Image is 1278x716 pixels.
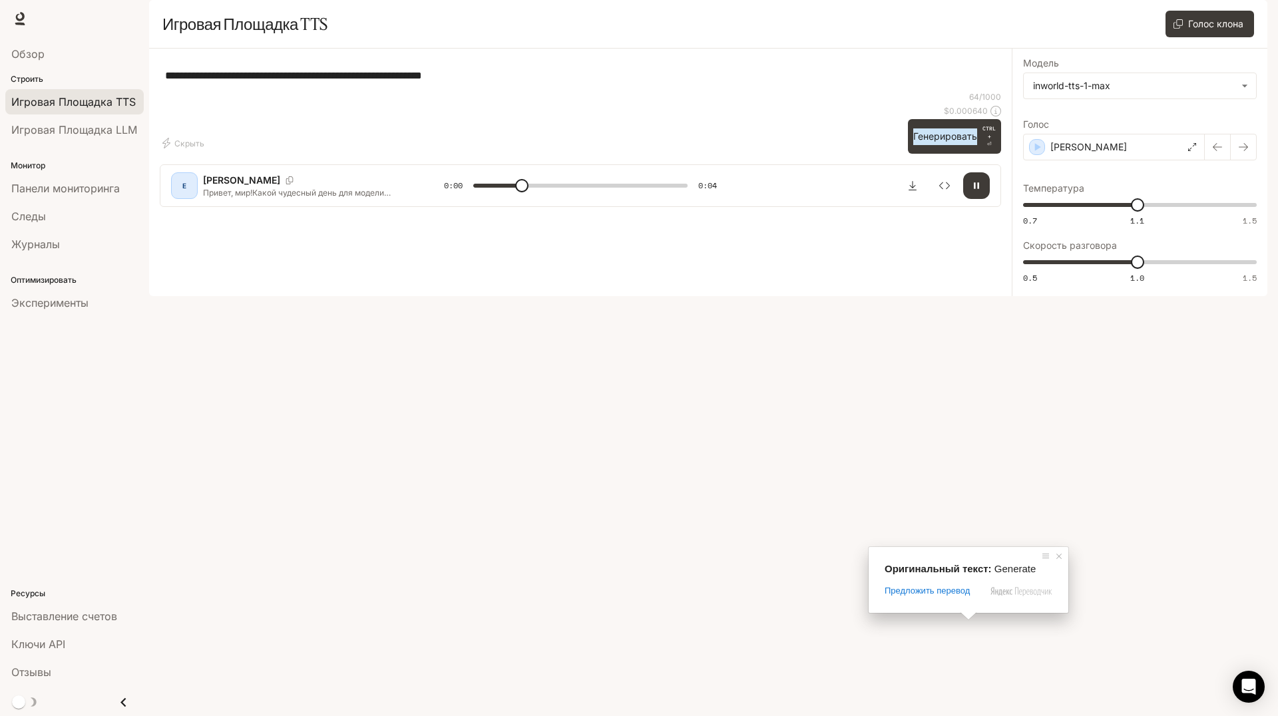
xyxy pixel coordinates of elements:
[1188,16,1243,33] ya-tr-span: Голос клона
[280,176,299,184] button: Скопировать голосовой идентификатор
[182,181,186,191] ya-tr-span: E
[931,172,958,199] button: Осмотр
[1166,11,1254,37] button: Голос клона
[1243,215,1257,226] span: 1.5
[1023,272,1037,283] span: 0.5
[1233,671,1265,703] div: Откройте Интерком-Мессенджер
[1023,120,1049,129] ya-tr-span: Голос
[444,179,463,192] span: 0:00
[698,179,717,192] span: 0:04
[174,136,204,150] ya-tr-span: Скрыть
[1023,241,1117,250] ya-tr-span: Скорость разговора
[1023,59,1059,68] ya-tr-span: Модель
[1050,140,1127,154] p: [PERSON_NAME]
[899,172,926,199] button: Скачать аудио
[203,188,391,209] ya-tr-span: Какой чудесный день для модели преобразования текста в речь!
[1130,272,1144,283] span: 1.0
[203,174,280,186] ya-tr-span: [PERSON_NAME]
[1130,215,1144,226] span: 1.1
[982,125,996,140] ya-tr-span: CTRL +
[969,91,1001,102] p: 64 / 1000
[913,128,977,145] ya-tr-span: Генерировать
[1023,215,1037,226] span: 0.7
[1024,73,1256,98] div: inworld-tts-1-max
[162,14,327,34] ya-tr-span: Игровая Площадка TTS
[1023,184,1084,193] ya-tr-span: Температура
[987,141,992,147] ya-tr-span: ⏎
[1243,272,1257,283] span: 1.5
[908,119,1001,154] button: ГенерироватьCTRL +⏎
[885,585,970,597] span: Предложить перевод
[1033,79,1110,92] ya-tr-span: inworld-tts-1-max
[944,105,988,116] p: $ 0.000640
[203,188,252,198] ya-tr-span: Привет, мир!
[994,563,1036,574] span: Generate
[160,132,210,154] button: Скрыть
[885,563,992,574] span: Оригинальный текст:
